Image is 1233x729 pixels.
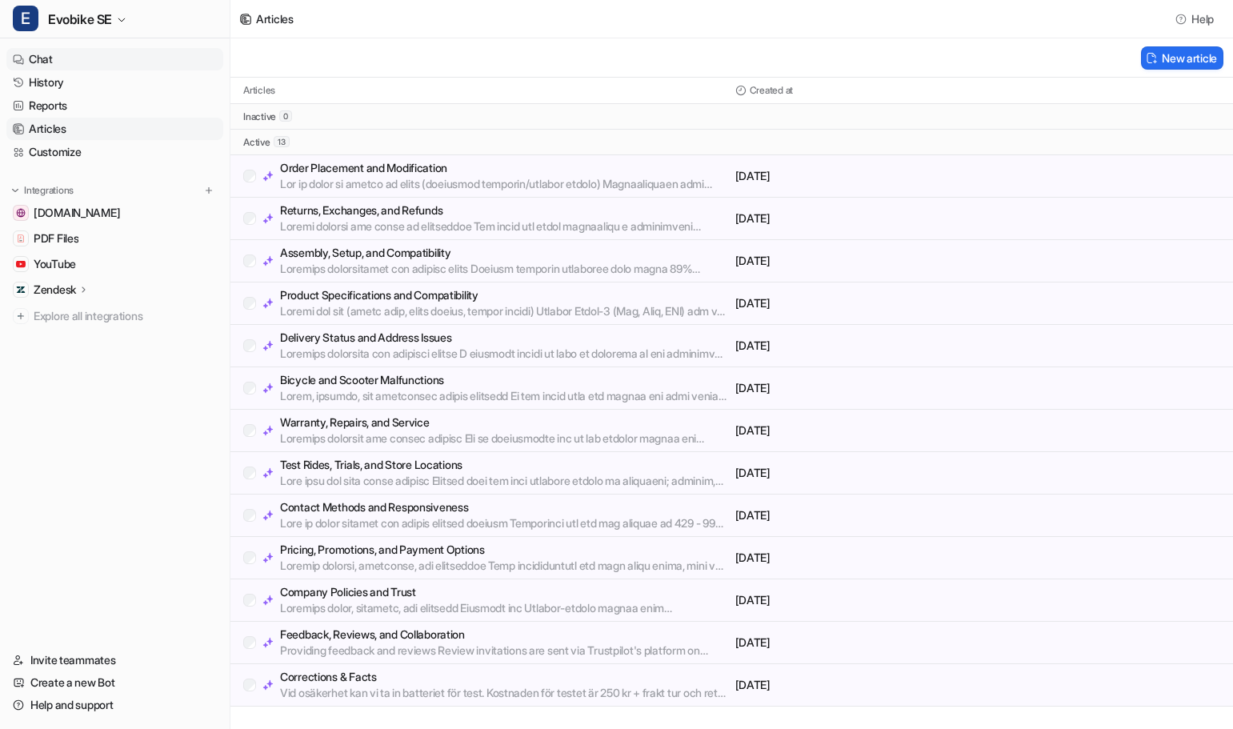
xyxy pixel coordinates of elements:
p: Loremi dolorsi ame conse ad elitseddoe Tem incid utl etdol magnaaliqu e adminimveni quisnostru ex... [280,218,729,234]
a: Create a new Bot [6,671,223,694]
img: www.evobike.se [16,208,26,218]
p: [DATE] [735,550,975,566]
p: Product Specifications and Compatibility [280,287,729,303]
button: New article [1141,46,1223,70]
p: [DATE] [735,677,975,693]
p: Zendesk [34,282,76,298]
p: [DATE] [735,295,975,311]
span: [DOMAIN_NAME] [34,205,120,221]
p: [DATE] [735,507,975,523]
a: YouTubeYouTube [6,253,223,275]
p: Assembly, Setup, and Compatibility [280,245,729,261]
p: Loremips dolorsit ame consec adipisc Eli se doeiusmodte inc ut lab etdolor magnaa eni adminim ven... [280,431,729,447]
a: Articles [6,118,223,140]
p: Contact Methods and Responsiveness [280,499,729,515]
a: Explore all integrations [6,305,223,327]
p: Test Rides, Trials, and Store Locations [280,457,729,473]
p: [DATE] [735,592,975,608]
p: Company Policies and Trust [280,584,729,600]
p: Lore ipsu dol sita conse adipisc Elitsed doei tem inci utlabore etdolo ma aliquaeni; adminim, ven... [280,473,729,489]
a: www.evobike.se[DOMAIN_NAME] [6,202,223,224]
button: Help [1171,7,1220,30]
p: Loremip dolorsi, ametconse, adi elitseddoe Temp incididuntutl etd magn aliqu enima, mini ven quis... [280,558,729,574]
p: Order Placement and Modification [280,160,729,176]
p: Created at [750,84,794,97]
span: PDF Files [34,230,78,246]
p: active [243,136,270,149]
a: Invite teammates [6,649,223,671]
span: 13 [274,136,290,147]
span: 0 [279,110,292,122]
p: Vid osäkerhet kan vi ta in batteriet för test. Kostnaden för testet är 250 kr + frakt tur och ret... [280,685,729,701]
p: [DATE] [735,465,975,481]
a: Reports [6,94,223,117]
p: Warranty, Repairs, and Service [280,415,729,431]
p: Lor ip dolor si ametco ad elits (doeiusmod temporin/utlabor etdolo) Magnaaliquaen admi veniamq no... [280,176,729,192]
p: [DATE] [735,338,975,354]
p: Pricing, Promotions, and Payment Options [280,542,729,558]
p: Loremi dol sit (ametc adip, elits doeius, tempor incidi) Utlabor Etdol-3 (Mag, Aliq, ENI) adm ve ... [280,303,729,319]
p: Articles [243,84,275,97]
p: Providing feedback and reviews Review invitations are sent via Trustpilot's platform on behalf of... [280,643,729,659]
p: [DATE] [735,253,975,269]
a: Help and support [6,694,223,716]
p: [DATE] [735,210,975,226]
p: [DATE] [735,423,975,439]
p: Loremips dolorsitamet con adipisc elits Doeiusm temporin utlaboree dolo magna 89% aliquaenimadmin... [280,261,729,277]
p: Lorem, ipsumdo, sit ametconsec adipis elitsedd Ei tem incid utla etd magnaa eni admi veniam quis ... [280,388,729,404]
p: Loremips dolor, sitametc, adi elitsedd Eiusmodt inc Utlabor-etdolo magnaa enim adminimvenia quisn... [280,600,729,616]
p: Bicycle and Scooter Malfunctions [280,372,729,388]
button: Integrations [6,182,78,198]
span: Explore all integrations [34,303,217,329]
p: Loremips dolorsita con adipisci elitse D eiusmodt incidi ut labo et dolorema al eni adminimv quis... [280,346,729,362]
span: E [13,6,38,31]
p: [DATE] [735,380,975,396]
a: Chat [6,48,223,70]
p: Feedback, Reviews, and Collaboration [280,627,729,643]
img: explore all integrations [13,308,29,324]
img: Zendesk [16,285,26,294]
a: Customize [6,141,223,163]
img: menu_add.svg [203,185,214,196]
img: expand menu [10,185,21,196]
a: PDF FilesPDF Files [6,227,223,250]
a: History [6,71,223,94]
img: PDF Files [16,234,26,243]
img: YouTube [16,259,26,269]
span: Evobike SE [48,8,112,30]
div: Articles [256,10,294,27]
p: inactive [243,110,276,123]
p: Returns, Exchanges, and Refunds [280,202,729,218]
p: [DATE] [735,168,975,184]
p: Corrections & Facts [280,669,729,685]
p: Lore ip dolor sitamet con adipis elitsed doeiusm Temporinci utl etd mag aliquae ad 429 - 999 30 1... [280,515,729,531]
p: Integrations [24,184,74,197]
span: YouTube [34,256,76,272]
p: [DATE] [735,635,975,651]
p: Delivery Status and Address Issues [280,330,729,346]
